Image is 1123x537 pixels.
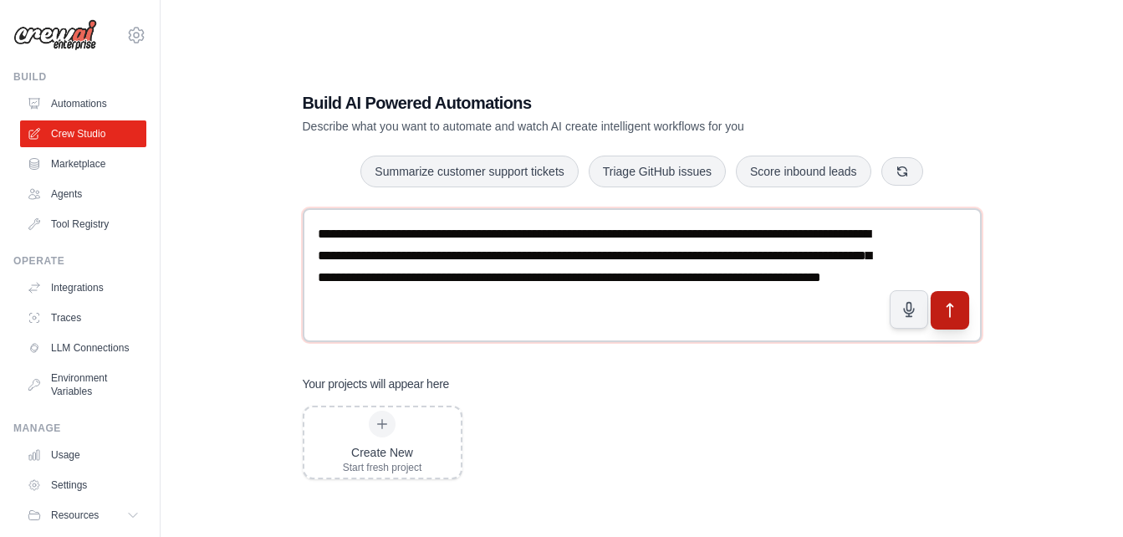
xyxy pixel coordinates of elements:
button: Triage GitHub issues [589,156,726,187]
div: Start fresh project [343,461,422,474]
div: Create New [343,444,422,461]
a: Agents [20,181,146,207]
button: Score inbound leads [736,156,871,187]
a: Automations [20,90,146,117]
span: Resources [51,509,99,522]
img: Logo [13,19,97,51]
iframe: Chat Widget [1039,457,1123,537]
button: Summarize customer support tickets [360,156,578,187]
a: Settings [20,472,146,499]
div: Manage [13,422,146,435]
a: Crew Studio [20,120,146,147]
h1: Build AI Powered Automations [303,91,865,115]
a: LLM Connections [20,335,146,361]
a: Marketplace [20,151,146,177]
button: Get new suggestions [881,157,923,186]
a: Traces [20,304,146,331]
a: Environment Variables [20,365,146,405]
a: Integrations [20,274,146,301]
div: Build [13,70,146,84]
p: Describe what you want to automate and watch AI create intelligent workflows for you [303,118,865,135]
button: Click to speak your automation idea [890,290,928,329]
button: Resources [20,502,146,529]
div: Operate [13,254,146,268]
h3: Your projects will appear here [303,376,450,392]
a: Usage [20,442,146,468]
a: Tool Registry [20,211,146,238]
